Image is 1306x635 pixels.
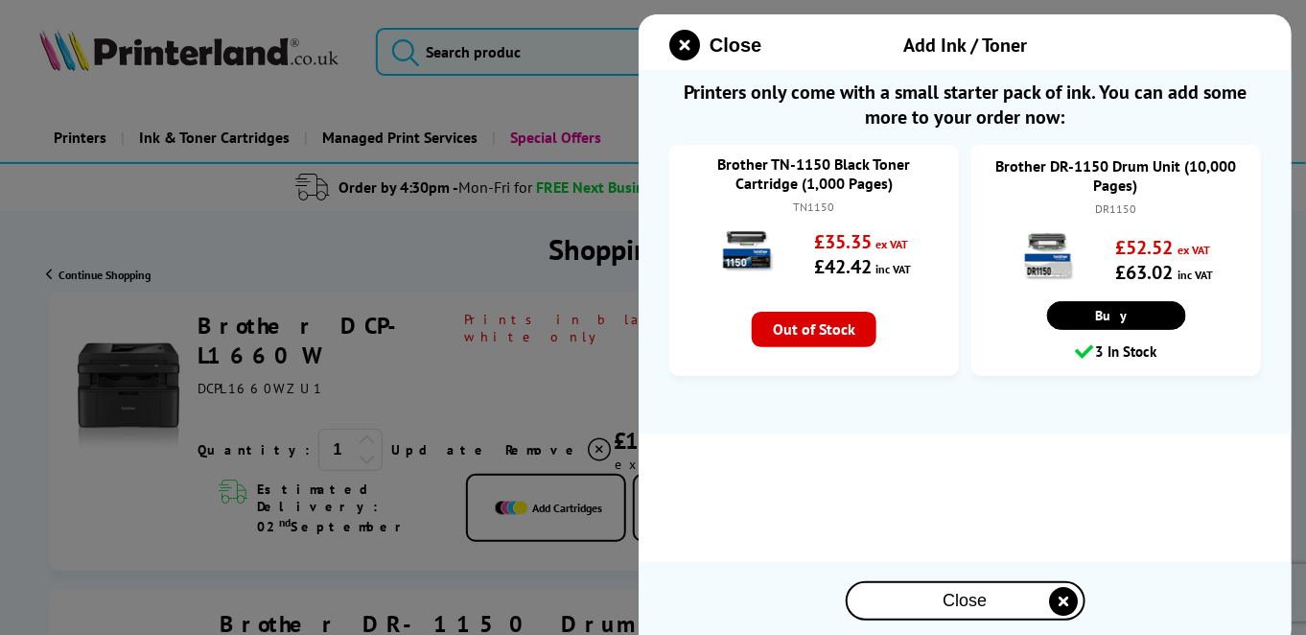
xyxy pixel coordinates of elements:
div: TN1150 [688,198,940,217]
a: Brother TN-1150 Black Toner Cartridge (1,000 Pages) [688,154,940,193]
div: Add Ink / Toner [787,33,1142,58]
button: close modal [846,581,1085,621]
strong: £63.02 [1116,260,1174,285]
span: ex VAT [1178,243,1210,257]
span: Printers only come with a small starter pack of ink. You can add some more to your order now: [669,80,1261,129]
span: inc VAT [1178,268,1213,282]
span: Out of Stock [752,312,876,347]
strong: £42.42 [814,254,872,279]
div: DR1150 [991,200,1242,219]
span: ex VAT [875,237,908,251]
strong: £52.52 [1116,235,1174,260]
span: Close [943,591,987,611]
a: Brother DR-1150 Drum Unit (10,000 Pages) [991,156,1242,195]
span: Close [710,35,761,57]
button: close modal [669,30,761,60]
span: 3 In Stock [1096,340,1157,365]
img: Brother DR-1150 Drum Unit (10,000 Pages) [1014,223,1082,290]
a: Buy [1046,301,1185,330]
strong: £35.35 [814,229,872,254]
span: inc VAT [875,262,911,276]
img: Brother TN-1150 Black Toner Cartridge (1,000 Pages) [713,217,781,284]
